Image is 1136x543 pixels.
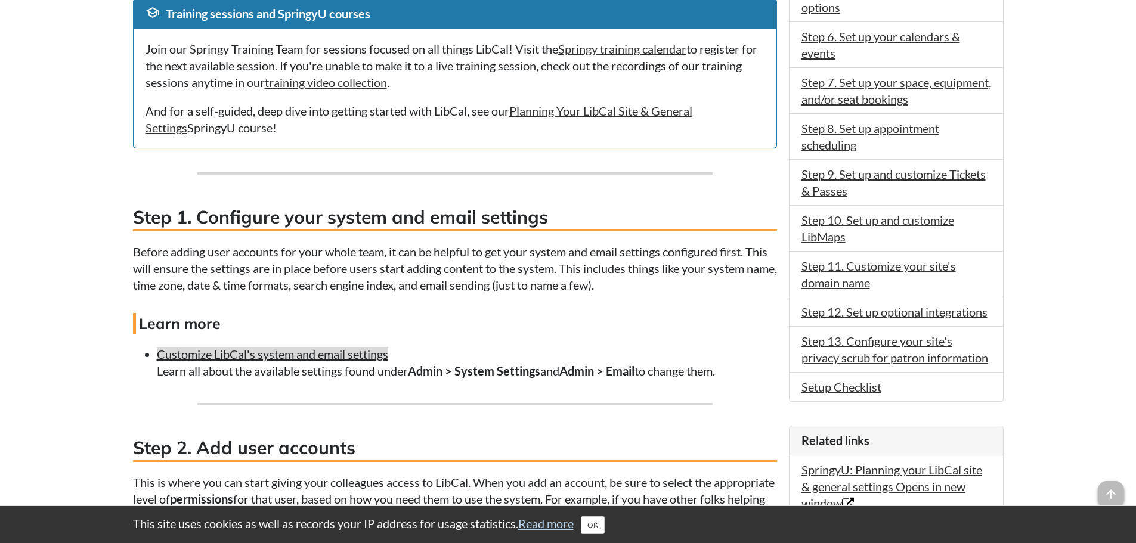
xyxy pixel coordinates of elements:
strong: permissions [170,492,233,506]
a: Customize LibCal's system and email settings [157,347,388,361]
a: training video collection [265,75,387,89]
h4: Learn more [133,313,777,334]
span: arrow_upward [1098,481,1124,507]
a: Step 11. Customize your site's domain name [801,259,956,290]
a: Step 9. Set up and customize Tickets & Passes [801,167,986,198]
p: Join our Springy Training Team for sessions focused on all things LibCal! Visit the to register f... [146,41,764,91]
a: arrow_upward [1098,482,1124,497]
a: Read more [518,516,574,530]
p: And for a self-guided, deep dive into getting started with LibCal, see our SpringyU course! [146,103,764,136]
p: Before adding user accounts for your whole team, it can be helpful to get your system and email s... [133,243,777,293]
a: SpringyU: Planning your LibCal site & general settings Opens in new window [801,463,982,510]
a: Step 8. Set up appointment scheduling [801,121,939,152]
span: Training sessions and SpringyU courses [166,7,370,21]
div: This site uses cookies as well as records your IP address for usage statistics. [121,515,1016,534]
a: Springy training calendar [558,42,686,56]
span: school [146,5,160,20]
a: Setup Checklist [801,380,881,394]
strong: Admin > System Settings [408,364,540,378]
a: Step 6. Set up your calendars & events [801,29,960,60]
a: Step 10. Set up and customize LibMaps [801,213,954,244]
h3: Step 1. Configure your system and email settings [133,204,777,231]
a: Step 13. Configure your site's privacy scrub for patron information [801,334,988,365]
a: Step 7. Set up your space, equipment, and/or seat bookings [801,75,991,106]
li: Learn all about the available settings found under and to change them. [157,346,777,379]
a: Step 12. Set up optional integrations [801,305,988,319]
strong: Admin > Email [559,364,634,378]
button: Close [581,516,605,534]
span: Related links [801,433,869,448]
h3: Step 2. Add user accounts [133,435,777,462]
p: This is where you can start giving your colleagues access to LibCal. When you add an account, be ... [133,474,777,524]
